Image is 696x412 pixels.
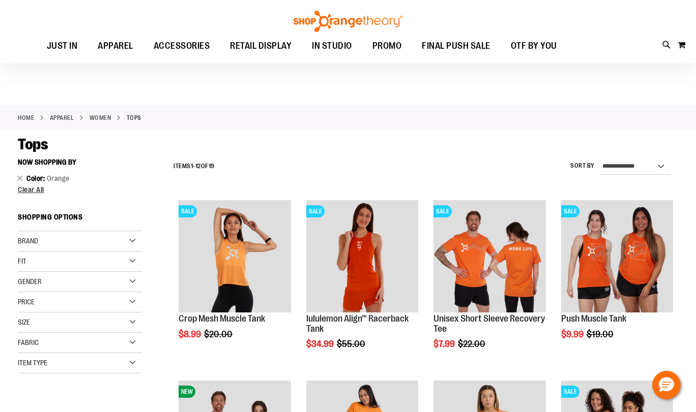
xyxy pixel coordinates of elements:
[179,329,202,339] span: $8.99
[556,195,678,365] div: product
[561,386,579,398] span: SALE
[433,200,545,312] img: Product image for Unisex Short Sleeve Recovery Tee
[561,205,579,217] span: SALE
[306,200,418,313] a: Product image for lululemon Align™ Racerback TankSALE
[362,35,412,58] a: PROMO
[433,205,452,217] span: SALE
[511,35,557,57] span: OTF BY YOU
[292,11,404,32] img: Shop Orangetheory
[561,200,673,313] a: Product image for Push Muscle TankSALE
[173,195,296,365] div: product
[433,313,545,334] a: Unisex Short Sleeve Recovery Tee
[37,35,88,58] a: JUST IN
[50,113,74,122] a: APPAREL
[433,200,545,313] a: Product image for Unisex Short Sleeve Recovery TeeSALE
[18,298,35,306] span: Price
[47,35,78,57] span: JUST IN
[179,200,291,312] img: Crop Mesh Muscle Tank primary image
[143,35,220,58] a: ACCESSORIES
[18,136,48,153] span: Tops
[18,237,38,245] span: Brand
[18,338,39,346] span: Fabric
[561,329,585,339] span: $9.99
[570,162,595,170] label: Sort By
[18,153,81,171] button: Now Shopping by
[337,339,367,349] span: $55.00
[179,205,197,217] span: SALE
[18,277,42,286] span: Gender
[433,339,456,349] span: $7.99
[98,35,133,57] span: APPAREL
[501,35,567,58] a: OTF BY YOU
[179,200,291,313] a: Crop Mesh Muscle Tank primary imageSALE
[90,113,111,122] a: WOMEN
[18,208,142,231] strong: Shopping Options
[204,329,234,339] span: $20.00
[306,205,325,217] span: SALE
[372,35,402,57] span: PROMO
[422,35,490,57] span: FINAL PUSH SALE
[652,371,681,399] button: Hello, have a question? Let’s chat.
[154,35,210,57] span: ACCESSORIES
[209,163,215,170] span: 19
[220,35,302,58] a: RETAIL DISPLAY
[18,113,34,122] a: Home
[301,195,423,375] div: product
[312,35,352,57] span: IN STUDIO
[191,163,193,170] span: 1
[302,35,362,58] a: IN STUDIO
[127,113,141,122] strong: Tops
[26,174,47,182] span: Color
[18,318,30,326] span: Size
[458,339,487,349] span: $22.00
[561,313,626,324] a: Push Muscle Tank
[18,186,142,193] a: Clear All
[306,313,409,334] a: lululemon Align™ Racerback Tank
[88,35,143,57] a: APPAREL
[18,359,47,367] span: Item Type
[173,159,215,174] h2: Items - of
[47,174,70,182] span: Orange
[561,200,673,312] img: Product image for Push Muscle Tank
[412,35,501,58] a: FINAL PUSH SALE
[18,257,26,265] span: Fit
[428,195,550,375] div: product
[179,386,195,398] span: NEW
[230,35,292,57] span: RETAIL DISPLAY
[18,185,44,194] span: Clear All
[179,313,265,324] a: Crop Mesh Muscle Tank
[587,329,615,339] span: $19.00
[195,163,201,170] span: 12
[306,339,335,349] span: $34.99
[306,200,418,312] img: Product image for lululemon Align™ Racerback Tank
